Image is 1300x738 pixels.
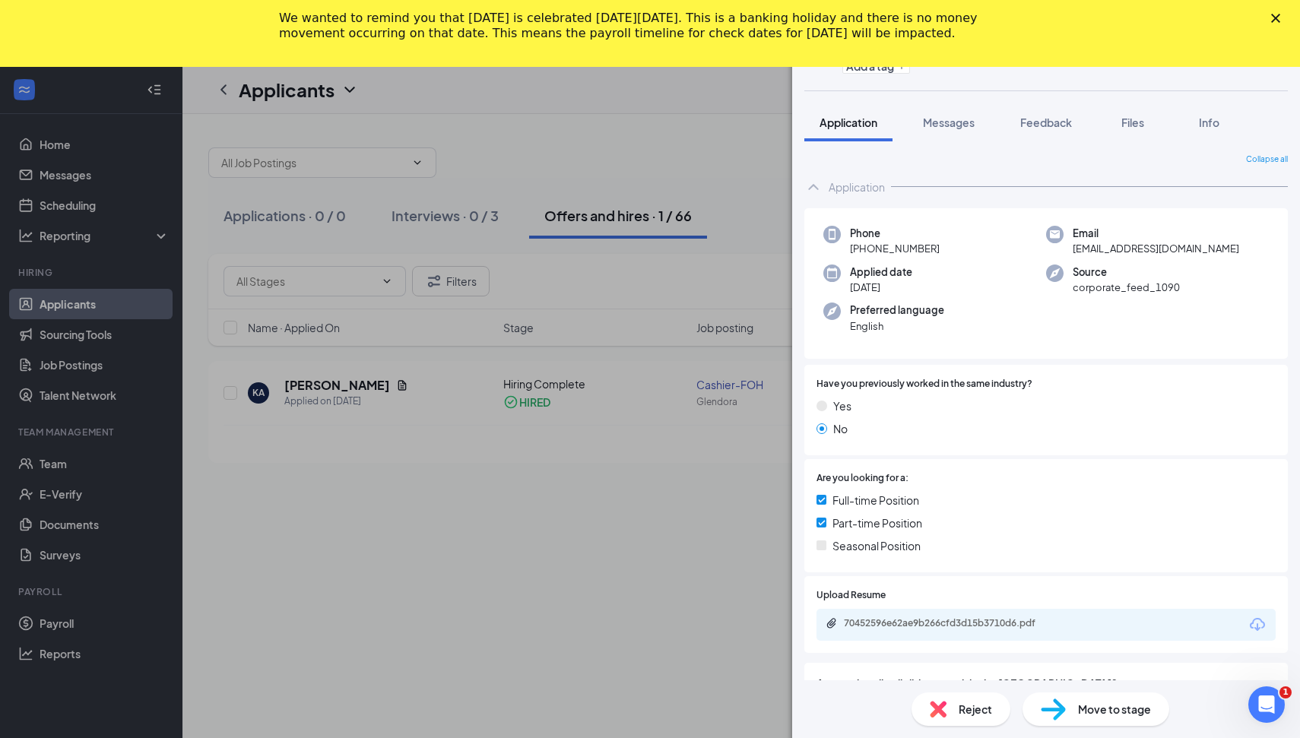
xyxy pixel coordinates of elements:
[850,280,912,295] span: [DATE]
[1271,14,1286,23] div: Close
[1020,116,1072,129] span: Feedback
[829,179,885,195] div: Application
[833,420,848,437] span: No
[832,492,919,508] span: Full-time Position
[816,588,886,603] span: Upload Resume
[832,537,921,554] span: Seasonal Position
[850,226,940,241] span: Phone
[1078,701,1151,717] span: Move to stage
[1073,241,1239,256] span: [EMAIL_ADDRESS][DOMAIN_NAME]
[832,515,922,531] span: Part-time Position
[1073,226,1239,241] span: Email
[1248,686,1285,723] iframe: Intercom live chat
[959,701,992,717] span: Reject
[850,302,944,318] span: Preferred language
[816,471,908,486] span: Are you looking for a:
[279,11,997,41] div: We wanted to remind you that [DATE] is celebrated [DATE][DATE]. This is a banking holiday and the...
[1279,686,1292,698] span: 1
[1246,154,1288,166] span: Collapse all
[1248,616,1267,634] svg: Download
[826,617,838,629] svg: Paperclip
[804,178,823,196] svg: ChevronUp
[923,116,975,129] span: Messages
[850,264,912,280] span: Applied date
[833,398,851,414] span: Yes
[826,617,1072,632] a: Paperclip70452596e62ae9b266cfd3d15b3710d6.pdf
[1199,116,1219,129] span: Info
[820,116,877,129] span: Application
[1121,116,1144,129] span: Files
[1073,280,1180,295] span: corporate_feed_1090
[850,318,944,334] span: English
[816,377,1032,391] span: Have you previously worked in the same industry?
[816,675,1276,692] span: Are you legally eligible to work in the [GEOGRAPHIC_DATA]?
[844,617,1057,629] div: 70452596e62ae9b266cfd3d15b3710d6.pdf
[850,241,940,256] span: [PHONE_NUMBER]
[1073,264,1180,280] span: Source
